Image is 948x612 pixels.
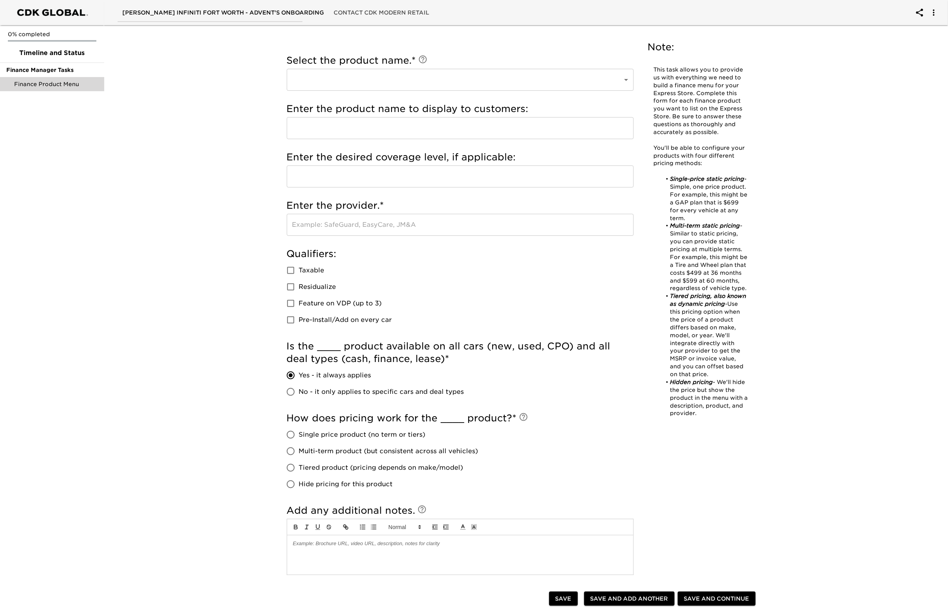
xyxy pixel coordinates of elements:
h5: Select the product name. [287,54,634,67]
span: Timeline and Status [6,48,98,58]
input: Example: SafeGuard, EasyCare, JM&A [287,214,634,236]
span: Contact CDK Modern Retail [334,8,429,18]
span: Save and Add Another [590,594,668,604]
span: Pre-Install/Add on every car [299,315,392,325]
span: Hide pricing for this product [299,480,393,489]
h5: Enter the product name to display to customers: [287,103,634,115]
p: 0% completed [8,30,96,38]
h5: Qualifiers: [287,248,634,260]
em: Single-price static pricing [670,176,744,182]
button: Save and Continue [678,592,756,606]
span: Save [555,594,572,604]
li: - Simple, one price product. For example, this might be a GAP plan that is $699 for every vehicle... [662,175,748,222]
span: Taxable [299,266,325,275]
em: - [740,222,742,229]
div: ​ [287,69,634,91]
em: - [725,301,728,307]
h5: Enter the provider. [287,199,634,212]
span: Feature on VDP (up to 3) [299,299,382,308]
span: Tiered product (pricing depends on make/model) [299,463,463,472]
span: Save and Continue [684,594,749,604]
button: account of current user [910,3,929,22]
li: Use this pricing option when the price of a product differs based on make, model, or year. We'll ... [662,292,748,379]
h5: How does pricing work for the ____ product? [287,412,634,425]
span: Yes - it always applies [299,371,371,380]
h5: Note: [648,41,754,53]
li: - We'll hide the price but show the product in the menu with a description, product, and provider. [662,379,748,417]
span: Residualize [299,282,336,292]
span: [PERSON_NAME] INFINITI Fort Worth - Advent's Onboarding [122,8,324,18]
p: This task allows you to provide us with everything we need to build a finance menu for your Expre... [654,66,748,136]
button: account of current user [924,3,943,22]
p: You'll be able to configure your products with four different pricing methods: [654,144,748,168]
button: Save and Add Another [584,592,675,606]
span: Single price product (no term or tiers) [299,430,426,439]
em: Tiered pricing, also known as dynamic pricing [670,293,748,307]
span: Finance Manager Tasks [6,66,98,74]
button: Save [549,592,578,606]
h5: Is the ____ product available on all cars (new, used, CPO) and all deal types (cash, finance, lease) [287,340,634,365]
h5: Add any additional notes. [287,504,634,517]
h5: Enter the desired coverage level, if applicable: [287,151,634,164]
em: Multi-term static pricing [670,222,740,229]
em: Hidden pricing [670,379,713,385]
li: Similar to static pricing, you can provide static pricing at multiple terms. For example, this mi... [662,222,748,292]
span: Multi-term product (but consistent across all vehicles) [299,447,478,456]
span: Finance Product Menu [14,80,98,88]
span: No - it only applies to specific cars and deal types [299,387,464,397]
